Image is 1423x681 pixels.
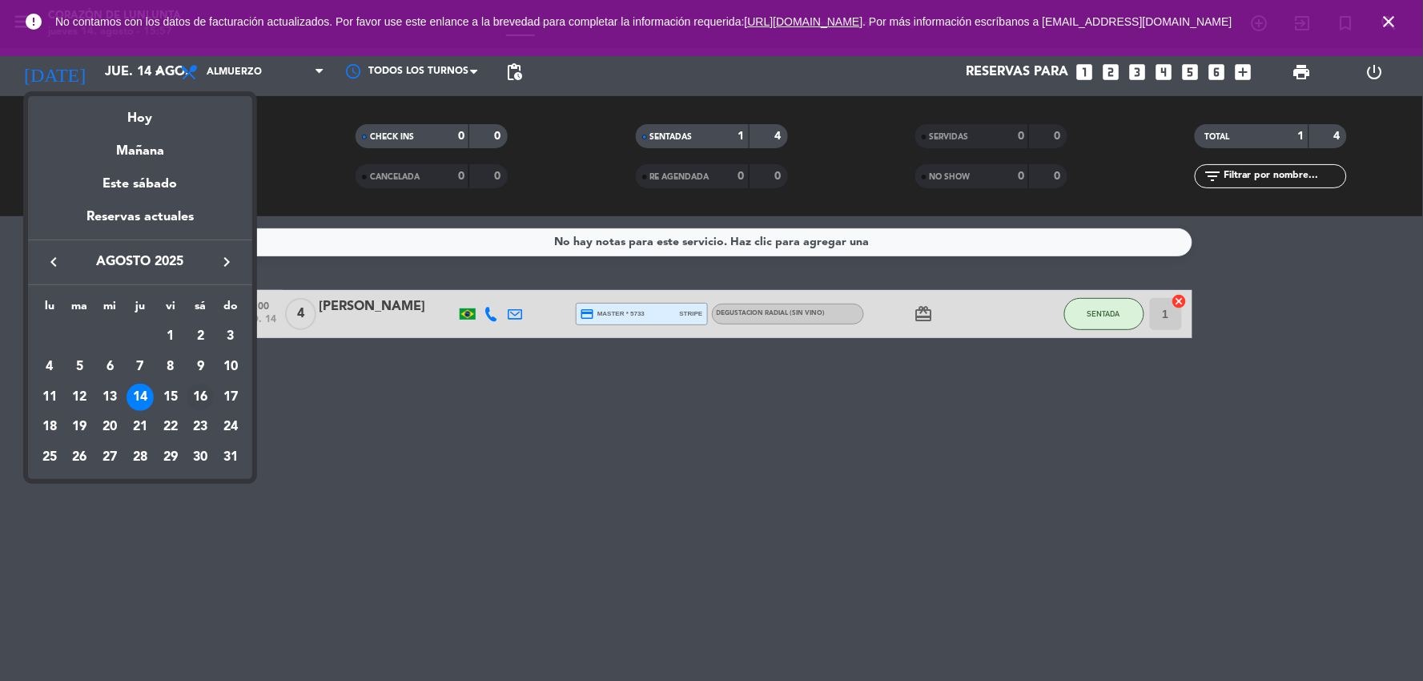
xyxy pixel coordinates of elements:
div: 26 [66,444,94,471]
td: 31 de agosto de 2025 [215,442,246,473]
td: AGO. [34,321,155,352]
div: 6 [96,353,123,381]
td: 4 de agosto de 2025 [34,352,65,382]
span: agosto 2025 [68,252,212,272]
td: 5 de agosto de 2025 [65,352,95,382]
td: 27 de agosto de 2025 [94,442,125,473]
td: 6 de agosto de 2025 [94,352,125,382]
div: 24 [217,413,244,441]
div: 11 [36,384,63,411]
div: 7 [127,353,154,381]
div: 31 [217,444,244,471]
th: martes [65,297,95,322]
td: 16 de agosto de 2025 [186,382,216,413]
td: 25 de agosto de 2025 [34,442,65,473]
button: keyboard_arrow_left [39,252,68,272]
div: Este sábado [28,162,252,207]
th: jueves [125,297,155,322]
div: 27 [96,444,123,471]
div: 13 [96,384,123,411]
div: 28 [127,444,154,471]
div: 15 [157,384,184,411]
div: 25 [36,444,63,471]
td: 13 de agosto de 2025 [94,382,125,413]
div: 18 [36,413,63,441]
th: lunes [34,297,65,322]
td: 3 de agosto de 2025 [215,321,246,352]
td: 15 de agosto de 2025 [155,382,186,413]
i: keyboard_arrow_left [44,252,63,272]
th: miércoles [94,297,125,322]
td: 12 de agosto de 2025 [65,382,95,413]
td: 26 de agosto de 2025 [65,442,95,473]
th: viernes [155,297,186,322]
td: 10 de agosto de 2025 [215,352,246,382]
div: 1 [157,323,184,350]
td: 1 de agosto de 2025 [155,321,186,352]
div: 3 [217,323,244,350]
td: 2 de agosto de 2025 [186,321,216,352]
td: 18 de agosto de 2025 [34,412,65,442]
td: 21 de agosto de 2025 [125,412,155,442]
td: 28 de agosto de 2025 [125,442,155,473]
div: 29 [157,444,184,471]
div: 5 [66,353,94,381]
td: 23 de agosto de 2025 [186,412,216,442]
td: 14 de agosto de 2025 [125,382,155,413]
div: 19 [66,413,94,441]
td: 22 de agosto de 2025 [155,412,186,442]
div: 10 [217,353,244,381]
td: 9 de agosto de 2025 [186,352,216,382]
td: 24 de agosto de 2025 [215,412,246,442]
div: 8 [157,353,184,381]
div: 23 [187,413,214,441]
i: keyboard_arrow_right [217,252,236,272]
div: 30 [187,444,214,471]
div: 12 [66,384,94,411]
button: keyboard_arrow_right [212,252,241,272]
td: 7 de agosto de 2025 [125,352,155,382]
th: domingo [215,297,246,322]
div: 17 [217,384,244,411]
div: 20 [96,413,123,441]
div: Mañana [28,129,252,162]
td: 8 de agosto de 2025 [155,352,186,382]
div: Hoy [28,96,252,129]
td: 19 de agosto de 2025 [65,412,95,442]
td: 30 de agosto de 2025 [186,442,216,473]
div: 14 [127,384,154,411]
td: 11 de agosto de 2025 [34,382,65,413]
div: 16 [187,384,214,411]
div: 9 [187,353,214,381]
div: 4 [36,353,63,381]
div: Reservas actuales [28,207,252,240]
td: 17 de agosto de 2025 [215,382,246,413]
th: sábado [186,297,216,322]
td: 20 de agosto de 2025 [94,412,125,442]
div: 21 [127,413,154,441]
div: 22 [157,413,184,441]
td: 29 de agosto de 2025 [155,442,186,473]
div: 2 [187,323,214,350]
